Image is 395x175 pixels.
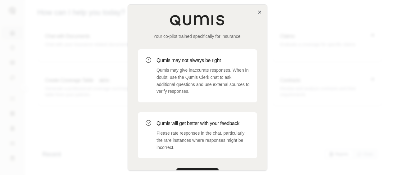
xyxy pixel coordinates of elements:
h3: Qumis may not always be right [157,57,250,64]
p: Your co-pilot trained specifically for insurance. [138,33,257,39]
h3: Qumis will get better with your feedback [157,120,250,127]
p: Please rate responses in the chat, particularly the rare instances where responses might be incor... [157,130,250,151]
img: Qumis Logo [170,15,225,26]
p: Qumis may give inaccurate responses. When in doubt, use the Qumis Clerk chat to ask additional qu... [157,67,250,95]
